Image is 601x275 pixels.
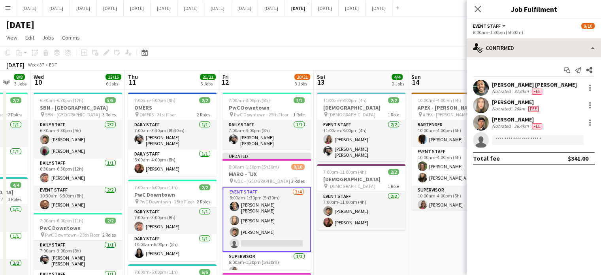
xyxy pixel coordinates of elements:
span: Edit [25,34,34,41]
span: Fee [532,123,542,129]
h3: [DEMOGRAPHIC_DATA] [317,104,405,111]
button: [DATE] [204,0,231,16]
span: 2 Roles [197,112,210,118]
span: OMERS - 21st Floor [139,112,176,118]
span: 2/2 [105,218,116,224]
app-card-role: Event Staff2/27:00pm-11:00pm (4h)[PERSON_NAME][PERSON_NAME] [317,192,405,230]
div: [PERSON_NAME] [492,99,540,106]
span: 2/2 [199,97,210,103]
button: [DATE] [285,0,312,16]
span: [DEMOGRAPHIC_DATA] [328,112,375,118]
span: 1 Role [293,112,305,118]
h3: PwC Downtown [34,224,122,231]
div: Confirmed [467,38,601,57]
span: WDC - [GEOGRAPHIC_DATA] [234,178,290,184]
button: [DATE] [312,0,339,16]
span: Event Staff [473,23,501,29]
app-card-role: Daily Staff1/17:00am-3:00pm (8h)[PERSON_NAME] [128,207,217,234]
div: [PERSON_NAME] [492,116,544,123]
div: 26.4km [512,123,530,129]
app-job-card: 11:00am-3:00pm (4h)2/2[DEMOGRAPHIC_DATA] [DEMOGRAPHIC_DATA]1 RoleEvent Staff2/211:00am-3:00pm (4h... [317,93,405,161]
span: 7:00am-6:00pm (11h) [134,269,178,275]
span: 9/10 [291,164,305,170]
span: 2 Roles [102,232,116,238]
button: [DATE] [16,0,43,16]
span: 21/21 [200,74,216,80]
span: PwC Downtown - 25th Floor [45,232,100,238]
span: PwC Downtown - 25th Floor [234,112,288,118]
div: 26km [512,106,527,112]
button: [DATE] [151,0,177,16]
span: Sat [317,73,326,80]
app-card-role: Daily Staff1/17:00am-3:00pm (8h)[PERSON_NAME] [PERSON_NAME] [222,120,311,150]
app-card-role: Event Staff2/210:00am-4:00pm (6h)[PERSON_NAME][PERSON_NAME] Adrega [411,147,500,186]
a: Comms [59,32,83,43]
button: [DATE] [258,0,285,16]
span: 2 Roles [8,112,21,118]
h1: [DATE] [6,19,34,31]
button: [DATE] [365,0,392,16]
span: 1/1 [294,97,305,103]
div: 6 Jobs [106,81,121,87]
span: 4/4 [392,74,403,80]
app-card-role: Daily Staff1/110:00am-6:00pm (8h)[PERSON_NAME] [128,234,217,261]
span: 11:00am-3:00pm (4h) [323,97,367,103]
app-card-role: Bartender1/110:00am-4:00pm (6h)[PERSON_NAME] [411,120,500,147]
span: 10 [32,78,44,87]
span: Week 37 [26,62,46,68]
span: 1 Role [388,183,399,189]
span: 2/2 [388,97,399,103]
span: 3 Roles [102,112,116,118]
a: Jobs [39,32,57,43]
div: Crew has different fees then in role [530,123,544,129]
div: Crew has different fees then in role [527,106,540,112]
app-card-role: Event Staff2/211:00am-3:00pm (4h)[PERSON_NAME][PERSON_NAME] [PERSON_NAME] [317,120,405,161]
div: Not rated [492,88,512,95]
app-job-card: Updated8:00am-1:30pm (5h30m)9/10MARO - TJX WDC - [GEOGRAPHIC_DATA]3 RolesEvent Staff3/48:00am-1:3... [222,153,311,270]
app-job-card: 10:00am-4:00pm (6h)6/6APEX - [PERSON_NAME] APEX - [PERSON_NAME]4 RolesBartender1/110:00am-4:00pm ... [411,93,500,210]
div: 2 Jobs [392,81,404,87]
span: 9/10 [581,23,595,29]
span: 6/6 [199,269,210,275]
span: 6:30am-6:30pm (12h) [40,97,83,103]
app-card-role: Daily Staff1/17:00am-3:00pm (8h)[PERSON_NAME] [PERSON_NAME] [34,241,122,270]
div: 8:00am-1:30pm (5h30m) [473,29,595,35]
button: [DATE] [177,0,204,16]
h3: [DEMOGRAPHIC_DATA] [317,176,405,183]
span: 12 [221,78,229,87]
button: [DATE] [43,0,70,16]
span: PwC Downtown - 25th Floor [139,199,194,205]
div: Not rated [492,123,512,129]
span: Sun [411,73,421,80]
div: $341.00 [568,154,588,162]
div: EDT [49,62,57,68]
div: 7:00am-3:00pm (8h)1/1PwC Downtown PwC Downtown - 25th Floor1 RoleDaily Staff1/17:00am-3:00pm (8h)... [222,93,311,150]
span: 20/21 [294,74,310,80]
a: View [3,32,21,43]
h3: SBN - [GEOGRAPHIC_DATA] [34,104,122,111]
span: 15/15 [106,74,121,80]
span: Wed [34,73,44,80]
div: 5 Jobs [200,81,215,87]
h3: PwC Downtown [128,191,217,198]
span: Fri [222,73,229,80]
div: Not rated [492,106,512,112]
span: 2/2 [388,169,399,175]
span: [DEMOGRAPHIC_DATA] [328,183,375,189]
span: 3 Roles [291,178,305,184]
span: Fee [532,89,542,95]
span: SBN - [GEOGRAPHIC_DATA] [45,112,100,118]
span: 7:00am-6:00pm (11h) [134,184,178,190]
span: Fee [528,106,539,112]
app-job-card: 6:30am-6:30pm (12h)5/5SBN - [GEOGRAPHIC_DATA] SBN - [GEOGRAPHIC_DATA]3 RolesDaily Staff2/26:30am-... [34,93,122,210]
span: Thu [128,73,138,80]
span: 13 [316,78,326,87]
span: 7:00am-6:00pm (11h) [40,218,83,224]
div: Total fee [473,154,500,162]
div: 7:00am-6:00pm (11h)2/2PwC Downtown PwC Downtown - 25th Floor2 RolesDaily Staff1/17:00am-3:00pm (8... [128,180,217,261]
a: Edit [22,32,38,43]
app-card-role: Supervisor1/110:00am-4:00pm (6h)[PERSON_NAME] [411,186,500,212]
